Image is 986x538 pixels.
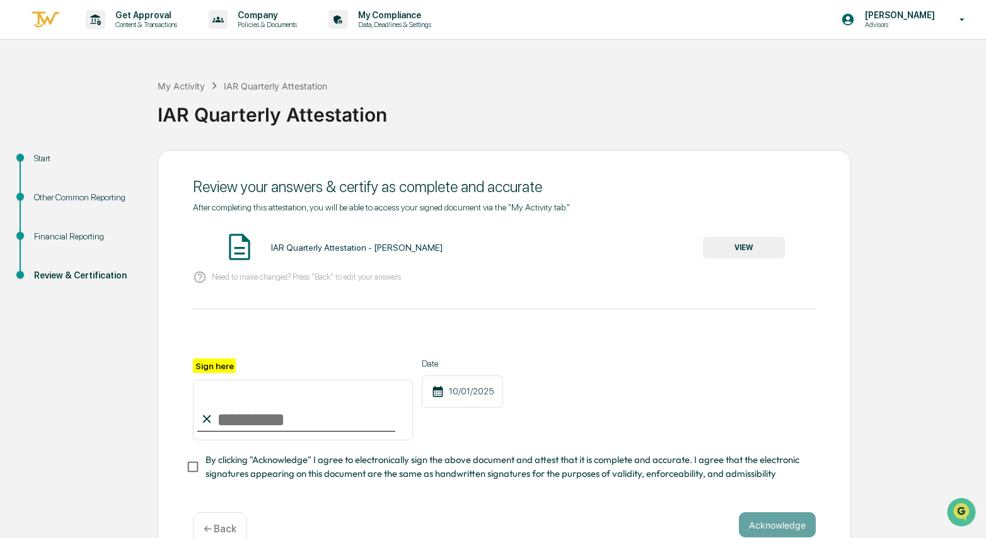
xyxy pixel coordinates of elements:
div: Other Common Reporting [34,191,137,204]
div: Start new chat [43,96,207,109]
div: 🗄️ [91,160,101,170]
p: How can we help? [13,26,229,47]
div: Financial Reporting [34,230,137,243]
button: Start new chat [214,100,229,115]
div: IAR Quarterly Attestation [224,81,327,91]
div: IAR Quarterly Attestation [158,93,980,126]
div: IAR Quarterly Attestation - [PERSON_NAME] [271,243,443,253]
span: After completing this attestation, you will be able to access your signed document via the "My Ac... [193,202,570,212]
div: 10/01/2025 [422,375,503,408]
a: 🗄️Attestations [86,154,161,176]
a: Powered byPylon [89,213,153,223]
img: Document Icon [224,231,255,263]
span: Pylon [125,214,153,223]
iframe: Open customer support [946,496,980,530]
p: Company [228,10,303,20]
p: My Compliance [348,10,438,20]
span: Preclearance [25,159,81,171]
div: Review & Certification [34,269,137,282]
p: Get Approval [105,10,183,20]
p: Advisors [855,20,941,29]
span: Attestations [104,159,156,171]
p: [PERSON_NAME] [855,10,941,20]
div: We're available if you need us! [43,109,159,119]
p: ← Back [204,523,236,535]
p: Data, Deadlines & Settings [348,20,438,29]
label: Sign here [193,358,236,373]
span: By clicking "Acknowledge" I agree to electronically sign the above document and attest that it is... [206,453,806,481]
div: Review your answers & certify as complete and accurate [193,178,816,196]
div: 🔎 [13,184,23,194]
a: 🖐️Preclearance [8,154,86,176]
div: 🖐️ [13,160,23,170]
p: Policies & Documents [228,20,303,29]
span: Data Lookup [25,183,79,195]
div: Start [34,152,137,165]
a: 🔎Data Lookup [8,178,84,200]
img: 1746055101610-c473b297-6a78-478c-a979-82029cc54cd1 [13,96,35,119]
button: Acknowledge [739,512,816,537]
p: Need to make changes? Press "Back" to edit your answers [212,272,401,282]
div: My Activity [158,81,205,91]
label: Date [422,358,503,369]
button: VIEW [703,237,785,258]
img: logo [30,9,61,30]
p: Content & Transactions [105,20,183,29]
